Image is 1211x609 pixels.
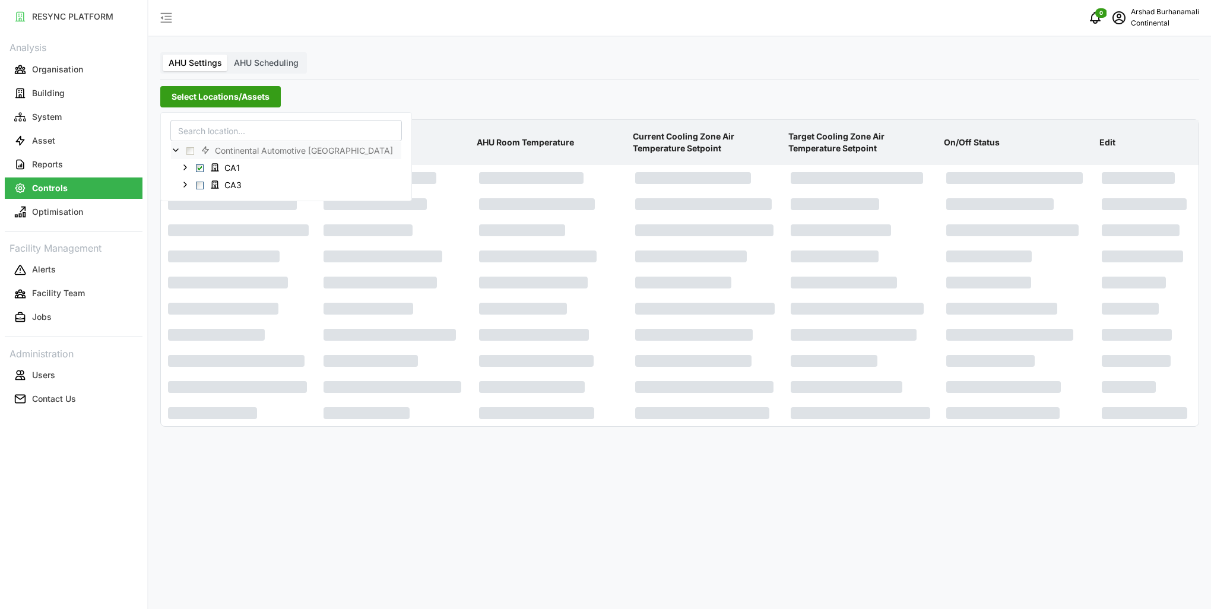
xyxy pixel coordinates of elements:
span: CA1 [224,162,240,174]
p: Building [32,87,65,99]
p: Current Cooling Zone Air Temperature Setpoint [630,121,781,164]
p: Controls [32,182,68,194]
button: Contact Us [5,388,142,410]
span: Select Continental Automotive Singapore [186,147,194,154]
p: System [32,111,62,123]
button: Reports [5,154,142,175]
a: Contact Us [5,387,142,411]
span: Continental Automotive [GEOGRAPHIC_DATA] [215,145,393,157]
p: Analysis [5,38,142,55]
a: RESYNC PLATFORM [5,5,142,28]
button: Optimisation [5,201,142,223]
span: Continental Automotive Singapore [196,143,401,157]
button: notifications [1083,6,1107,30]
p: Reports [32,158,63,170]
span: 0 [1099,9,1103,17]
a: Controls [5,176,142,200]
a: Jobs [5,306,142,329]
p: Administration [5,344,142,361]
button: Facility Team [5,283,142,304]
button: schedule [1107,6,1131,30]
a: Building [5,81,142,105]
span: Select CA1 [196,164,204,172]
p: Arshad Burhanamali [1131,7,1199,18]
a: Alerts [5,258,142,282]
p: Asset [32,135,55,147]
span: AHU Settings [169,58,222,68]
span: CA3 [205,177,250,191]
p: Target Cooling Zone Air Temperature Setpoint [786,121,937,164]
a: Organisation [5,58,142,81]
div: Select Locations/Assets [160,112,412,201]
button: Controls [5,177,142,199]
a: System [5,105,142,129]
p: Contact Us [32,393,76,405]
button: Select Locations/Assets [160,86,281,107]
a: Optimisation [5,200,142,224]
span: CA3 [224,179,242,191]
button: RESYNC PLATFORM [5,6,142,27]
button: Users [5,364,142,386]
p: Edit [1097,127,1196,158]
span: CA1 [205,160,248,175]
p: On/Off Status [941,127,1092,158]
button: Alerts [5,259,142,281]
p: Continental [1131,18,1199,29]
button: Organisation [5,59,142,80]
button: Asset [5,130,142,151]
a: Facility Team [5,282,142,306]
p: Facility Management [5,239,142,256]
input: Search location... [170,120,402,141]
a: Users [5,363,142,387]
p: Jobs [32,311,52,323]
button: Jobs [5,307,142,328]
span: AHU Scheduling [234,58,299,68]
span: Select Locations/Assets [172,87,270,107]
p: AHU Room Temperature [474,127,625,158]
button: Building [5,83,142,104]
p: RESYNC PLATFORM [32,11,113,23]
p: Users [32,369,55,381]
p: Optimisation [32,206,83,218]
p: Organisation [32,64,83,75]
a: Asset [5,129,142,153]
p: Alerts [32,264,56,275]
span: Select CA3 [196,181,204,189]
p: Facility Team [32,287,85,299]
button: System [5,106,142,128]
a: Reports [5,153,142,176]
